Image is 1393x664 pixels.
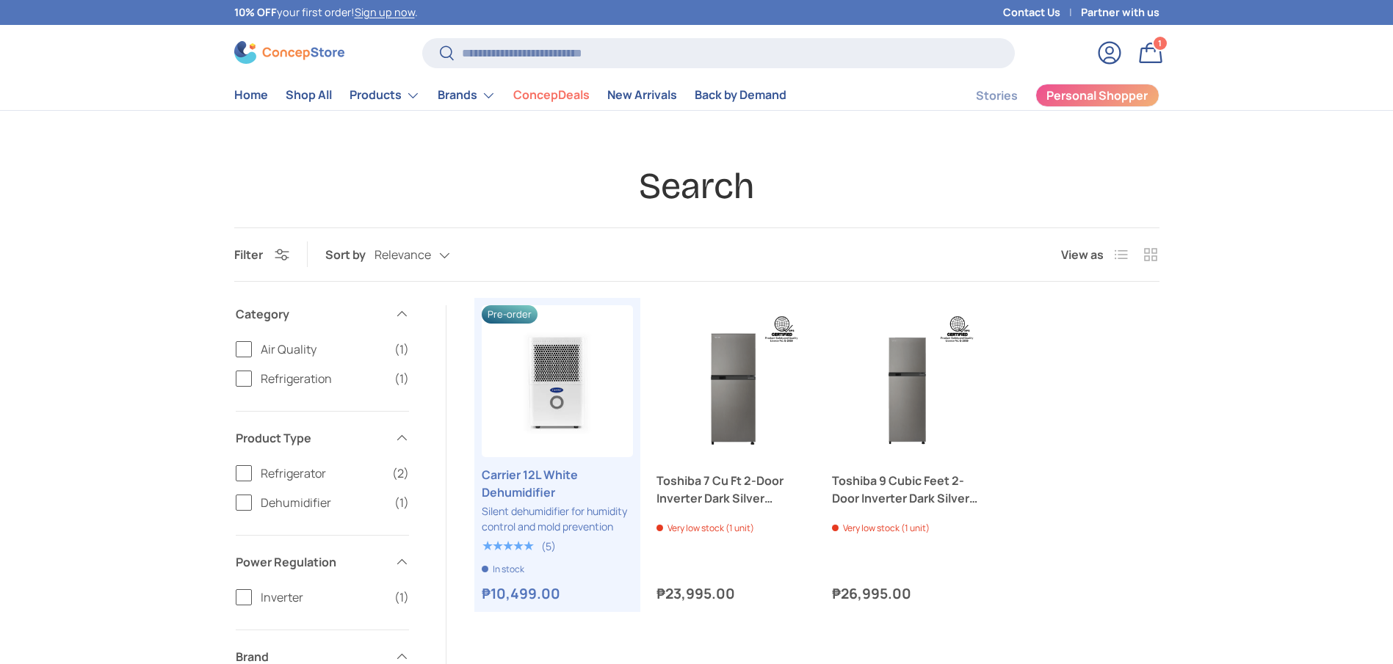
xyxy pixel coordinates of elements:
a: Contact Us [1003,4,1081,21]
h1: Search [234,164,1159,209]
a: Sign up now [355,5,415,19]
span: Filter [234,247,263,263]
span: Refrigeration [261,370,386,387]
span: Inverter [261,588,386,606]
strong: 10% OFF [234,5,277,19]
summary: Category [236,288,409,340]
span: Product Type [236,429,386,447]
a: Carrier 12L White Dehumidifier [482,466,634,501]
span: Personal Shopper [1046,90,1148,101]
summary: Product Type [236,412,409,464]
a: Back by Demand [695,81,786,109]
a: Partner with us [1081,4,1159,21]
nav: Primary [234,81,786,110]
a: Brands [438,81,496,110]
a: Toshiba 7 Cu Ft 2-Door Inverter Dark Silver Refrigerator [656,472,808,507]
a: New Arrivals [607,81,677,109]
img: ConcepStore [234,41,344,64]
span: (1) [394,340,409,358]
span: (1) [394,588,409,606]
a: Shop All [286,81,332,109]
span: Category [236,305,386,323]
a: Toshiba 9 Cubic Feet 2-Door Inverter Dark Silver Refrigerator [832,472,984,507]
span: 1 [1158,37,1162,48]
a: Stories [976,81,1018,110]
span: Air Quality [261,340,386,358]
span: Refrigerator [261,464,383,482]
span: View as [1061,246,1104,263]
summary: Products [341,81,429,110]
a: Toshiba 9 Cubic Feet 2-Door Inverter Dark Silver Refrigerator [832,305,984,457]
span: (1) [394,494,409,511]
span: Power Regulation [236,553,386,571]
span: (1) [394,370,409,387]
a: Products [350,81,420,110]
span: Dehumidifier [261,494,386,511]
summary: Brands [429,81,504,110]
a: Carrier 12L White Dehumidifier [482,305,634,457]
a: Toshiba 7 Cu Ft 2-Door Inverter Dark Silver Refrigerator [656,305,808,457]
span: Pre-order [482,305,538,324]
button: Filter [234,247,289,263]
nav: Secondary [941,81,1159,110]
p: your first order! . [234,4,418,21]
span: (2) [392,464,409,482]
summary: Power Regulation [236,536,409,588]
a: Home [234,81,268,109]
a: Personal Shopper [1035,84,1159,107]
span: Relevance [375,248,431,262]
button: Relevance [375,242,480,268]
label: Sort by [325,246,375,263]
a: ConcepDeals [513,81,590,109]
